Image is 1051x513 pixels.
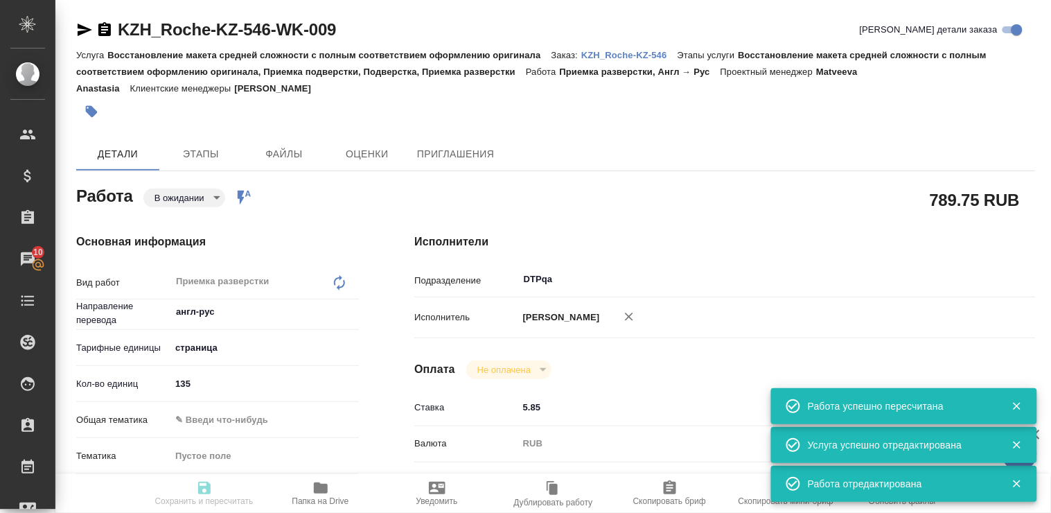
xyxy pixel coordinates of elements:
[414,401,518,415] p: Ставка
[414,234,1036,250] h4: Исполнители
[76,96,107,127] button: Добавить тэг
[170,408,359,432] div: ✎ Введи что-нибудь
[416,496,458,506] span: Уведомить
[633,496,706,506] span: Скопировать бриф
[76,21,93,38] button: Скопировать ссылку для ЯМессенджера
[518,311,600,324] p: [PERSON_NAME]
[76,234,359,250] h4: Основная информация
[860,23,998,37] span: [PERSON_NAME] детали заказа
[1003,478,1031,490] button: Закрыть
[930,188,1020,211] h2: 789.75 RUB
[518,432,984,455] div: RUB
[808,399,991,413] div: Работа успешно пересчитана
[514,498,593,507] span: Дублировать работу
[76,341,170,355] p: Тарифные единицы
[1003,400,1031,412] button: Закрыть
[170,336,359,360] div: страница
[1003,439,1031,451] button: Закрыть
[168,146,234,163] span: Этапы
[808,477,991,491] div: Работа отредактирована
[721,67,816,77] p: Проектный менеджер
[76,377,170,391] p: Кол-во единиц
[76,413,170,427] p: Общая тематика
[728,474,845,513] button: Скопировать мини-бриф
[292,496,349,506] span: Папка на Drive
[495,474,612,513] button: Дублировать работу
[414,274,518,288] p: Подразделение
[234,83,321,94] p: [PERSON_NAME]
[678,50,739,60] p: Этапы услуги
[118,20,336,39] a: KZH_Roche-KZ-546-WK-009
[518,397,984,417] input: ✎ Введи что-нибудь
[473,364,535,376] button: Не оплачена
[414,311,518,324] p: Исполнитель
[414,437,518,451] p: Валюта
[76,299,170,327] p: Направление перевода
[155,496,254,506] span: Сохранить и пересчитать
[614,302,644,332] button: Удалить исполнителя
[175,413,342,427] div: ✎ Введи что-нибудь
[76,50,107,60] p: Услуга
[581,50,678,60] p: KZH_Roche-KZ-546
[739,496,833,506] span: Скопировать мини-бриф
[414,361,455,378] h4: Оплата
[96,21,113,38] button: Скопировать ссылку
[76,276,170,290] p: Вид работ
[170,444,359,468] div: Пустое поле
[150,192,209,204] button: В ожидании
[808,438,991,452] div: Услуга успешно отредактирована
[251,146,317,163] span: Файлы
[3,242,52,277] a: 10
[263,474,379,513] button: Папка на Drive
[170,374,359,394] input: ✎ Введи что-нибудь
[143,189,225,207] div: В ожидании
[146,474,263,513] button: Сохранить и пересчитать
[76,449,170,463] p: Тематика
[130,83,235,94] p: Клиентские менеджеры
[976,278,979,281] button: Open
[107,50,551,60] p: Восстановление макета средней сложности с полным соответствием оформлению оригинала
[526,67,560,77] p: Работа
[612,474,728,513] button: Скопировать бриф
[466,360,551,379] div: В ожидании
[175,449,342,463] div: Пустое поле
[379,474,495,513] button: Уведомить
[25,245,51,259] span: 10
[417,146,495,163] span: Приглашения
[551,50,581,60] p: Заказ:
[560,67,721,77] p: Приемка разверстки, Англ → Рус
[581,49,678,60] a: KZH_Roche-KZ-546
[351,311,354,313] button: Open
[334,146,400,163] span: Оценки
[76,182,133,207] h2: Работа
[85,146,151,163] span: Детали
